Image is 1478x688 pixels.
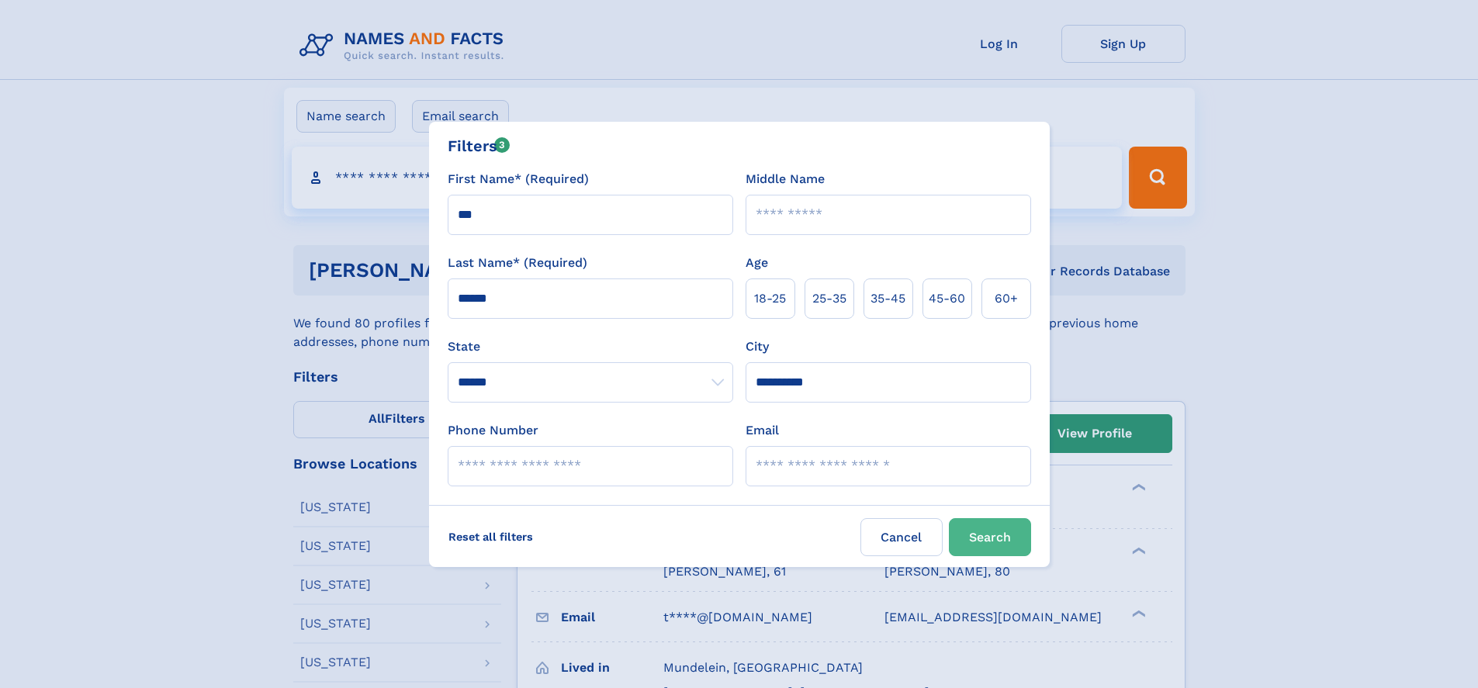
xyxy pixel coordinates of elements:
[871,289,905,308] span: 35‑45
[448,170,589,188] label: First Name* (Required)
[746,337,769,356] label: City
[448,421,538,440] label: Phone Number
[448,337,733,356] label: State
[438,518,543,555] label: Reset all filters
[812,289,846,308] span: 25‑35
[929,289,965,308] span: 45‑60
[746,254,768,272] label: Age
[448,254,587,272] label: Last Name* (Required)
[949,518,1031,556] button: Search
[754,289,786,308] span: 18‑25
[995,289,1018,308] span: 60+
[860,518,943,556] label: Cancel
[746,170,825,188] label: Middle Name
[746,421,779,440] label: Email
[448,134,511,157] div: Filters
